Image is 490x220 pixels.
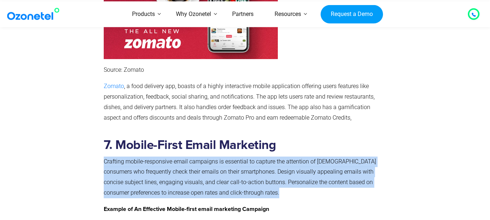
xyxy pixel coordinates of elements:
p: , a food delivery app, boasts of a highly interactive mobile application offering users features ... [104,81,384,123]
a: Request a Demo [321,5,383,24]
strong: Example of An Effective Mobile-first email marketing Campaign [104,206,269,212]
a: Products [122,1,165,27]
a: Zomato [104,83,124,90]
h2: 7. Mobile-First Email Marketing [104,138,384,153]
a: Partners [222,1,264,27]
a: Why Ozonetel [165,1,222,27]
p: Source: Zomato [104,65,384,75]
p: Crafting mobile-responsive email campaigns is essential to capture the attention of [DEMOGRAPHIC_... [104,157,384,198]
a: Resources [264,1,312,27]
